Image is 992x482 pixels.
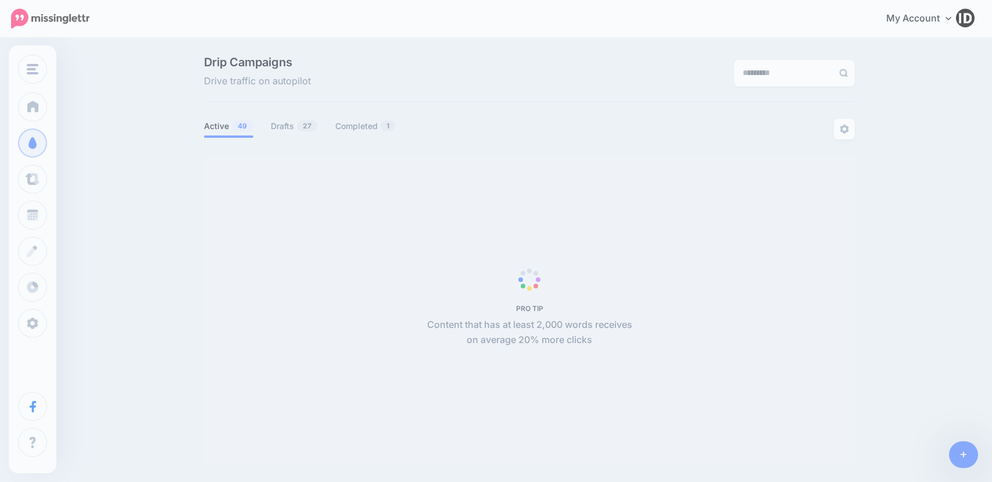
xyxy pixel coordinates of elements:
a: Drafts27 [271,119,318,133]
a: Completed1 [335,119,396,133]
span: 1 [381,120,395,131]
span: Drip Campaigns [204,56,311,68]
a: My Account [875,5,975,33]
img: search-grey-6.png [839,69,848,77]
p: Content that has at least 2,000 words receives on average 20% more clicks [421,317,639,348]
span: 27 [297,120,317,131]
h5: PRO TIP [421,304,639,313]
img: menu.png [27,64,38,74]
span: 49 [232,120,253,131]
img: settings-grey.png [840,124,849,134]
img: Missinglettr [11,9,89,28]
span: Drive traffic on autopilot [204,74,311,89]
a: Active49 [204,119,253,133]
